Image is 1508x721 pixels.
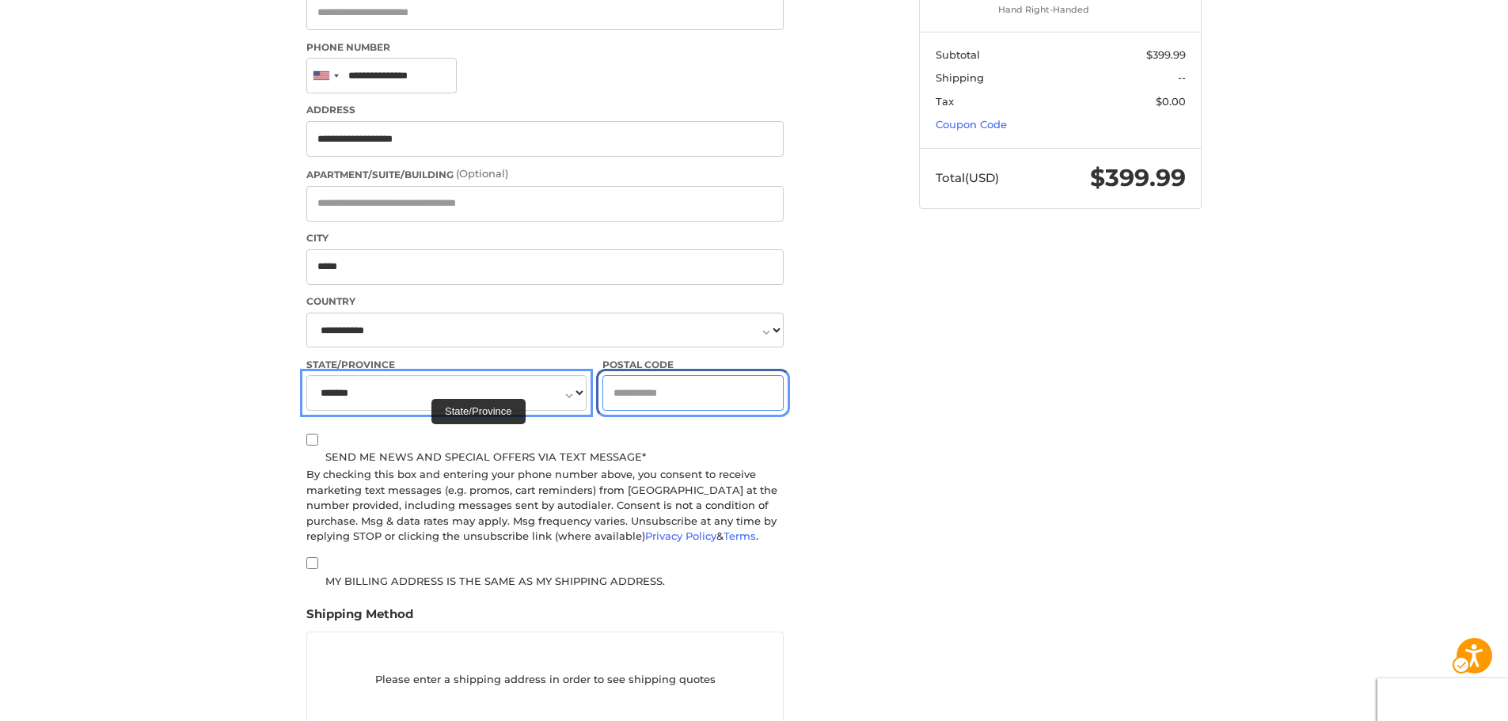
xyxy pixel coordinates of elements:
[306,249,784,285] input: City
[936,95,954,108] span: Tax
[306,294,784,309] label: Country
[307,664,783,695] p: Please enter a shipping address in order to see shipping quotes
[306,166,784,182] label: Apartment/Suite/Building
[602,358,784,372] label: Postal Code
[306,40,784,55] label: Phone Number
[306,231,784,245] label: City
[1178,71,1186,84] span: --
[724,529,756,542] a: Terms
[306,467,784,545] div: By checking this box and entering your phone number above, you consent to receive marketing text ...
[936,71,984,84] span: Shipping
[306,58,457,93] input: Phone Number. +1 201-555-0123
[1377,678,1508,721] iframe: Google Iframe | Google Customer Reviews
[306,434,318,446] input: Send me news and special offers via text message*
[307,59,344,93] div: United States: +1
[645,529,716,542] a: Privacy Policy
[936,170,999,185] span: Total (USD)
[306,186,784,222] input: Apartment/Suite/Building (Optional)
[936,118,1007,131] a: Coupon Code
[306,375,587,411] select: State/Province
[936,48,980,61] span: Subtotal
[998,3,1119,17] li: Hand Right-Handed
[306,103,784,117] label: Address
[306,121,784,157] input: Address
[306,313,784,348] select: Country
[1146,48,1186,61] span: $399.99
[306,358,587,372] label: State/Province
[1090,163,1186,192] span: $399.99
[306,450,784,463] label: Send me news and special offers via text message*
[1156,95,1186,108] span: $0.00
[306,605,413,631] legend: Shipping Method
[456,167,508,180] small: (Optional)
[602,375,784,411] input: Postal Code
[306,557,318,569] input: My billing address is the same as my shipping address.
[306,575,784,587] label: My billing address is the same as my shipping address.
